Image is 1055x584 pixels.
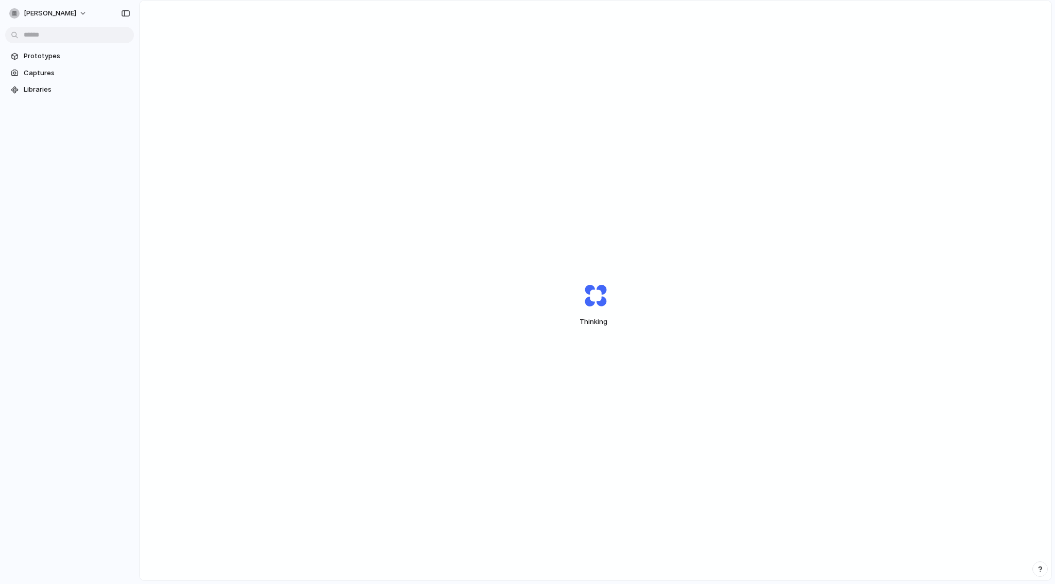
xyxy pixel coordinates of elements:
[5,5,92,22] button: [PERSON_NAME]
[24,51,130,61] span: Prototypes
[5,82,134,97] a: Libraries
[560,317,631,327] span: Thinking
[24,68,130,78] span: Captures
[5,65,134,81] a: Captures
[5,48,134,64] a: Prototypes
[24,8,76,19] span: [PERSON_NAME]
[24,84,130,95] span: Libraries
